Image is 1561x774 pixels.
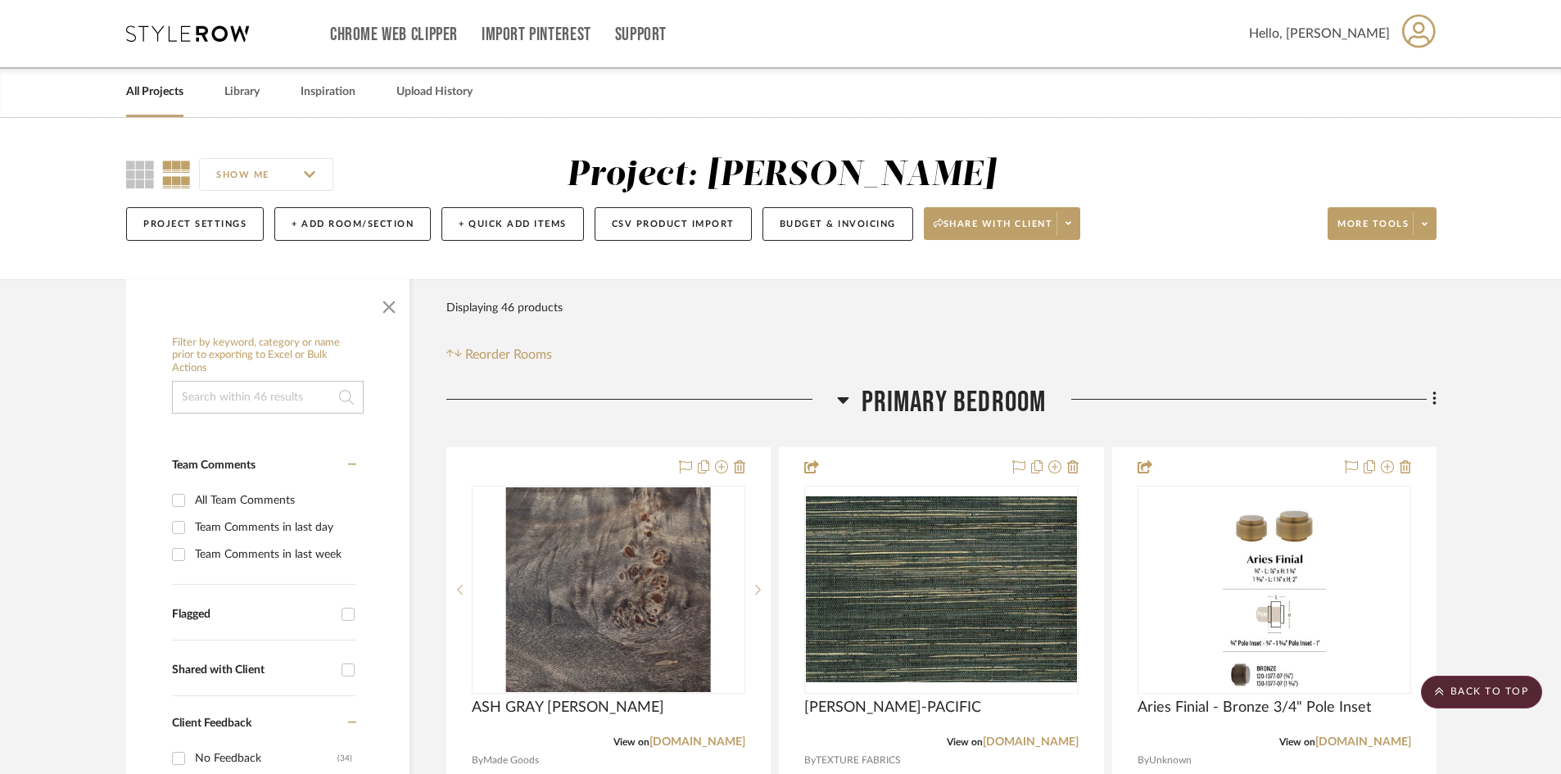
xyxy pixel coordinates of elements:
div: (34) [337,745,352,772]
span: Aries Finial - Bronze 3/4" Pole Inset [1138,699,1371,717]
button: Project Settings [126,207,264,241]
a: Support [615,28,667,42]
button: More tools [1328,207,1437,240]
button: Share with client [924,207,1081,240]
button: Budget & Invoicing [762,207,913,241]
button: + Add Room/Section [274,207,431,241]
a: Library [224,81,260,103]
img: ASH GRAY MAPPA BURL [506,487,711,692]
div: Team Comments in last week [195,541,352,568]
span: By [804,753,816,768]
span: By [1138,753,1149,768]
img: KNOX WC-PACIFIC [806,496,1076,682]
button: + Quick Add Items [441,207,584,241]
a: Upload History [396,81,473,103]
a: Inspiration [301,81,355,103]
span: Made Goods [483,753,539,768]
div: Team Comments in last day [195,514,352,541]
span: View on [613,737,649,747]
input: Search within 46 results [172,381,364,414]
a: [DOMAIN_NAME] [649,736,745,748]
a: Import Pinterest [482,28,591,42]
span: ASH GRAY [PERSON_NAME] [472,699,664,717]
div: All Team Comments [195,487,352,514]
button: Reorder Rooms [446,345,552,364]
a: [DOMAIN_NAME] [983,736,1079,748]
span: TEXTURE FABRICS [816,753,901,768]
div: Flagged [172,608,333,622]
span: Hello, [PERSON_NAME] [1249,24,1390,43]
img: Aries Finial - Bronze 3/4" Pole Inset [1223,487,1326,692]
span: More tools [1337,218,1409,242]
span: Reorder Rooms [465,345,552,364]
div: 0 [805,487,1077,693]
div: Shared with Client [172,663,333,677]
div: No Feedback [195,745,337,772]
span: Share with client [934,218,1053,242]
span: [PERSON_NAME]-PACIFIC [804,699,981,717]
div: 0 [473,487,744,693]
a: Chrome Web Clipper [330,28,458,42]
span: Unknown [1149,753,1192,768]
span: Client Feedback [172,717,251,729]
a: [DOMAIN_NAME] [1315,736,1411,748]
button: Close [373,287,405,320]
h6: Filter by keyword, category or name prior to exporting to Excel or Bulk Actions [172,337,364,375]
div: Displaying 46 products [446,292,563,324]
div: Project: [PERSON_NAME] [567,158,996,192]
span: Primary Bedroom [862,385,1047,420]
span: By [472,753,483,768]
span: Team Comments [172,459,256,471]
scroll-to-top-button: BACK TO TOP [1421,676,1542,708]
span: View on [1279,737,1315,747]
a: All Projects [126,81,183,103]
span: View on [947,737,983,747]
button: CSV Product Import [595,207,752,241]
